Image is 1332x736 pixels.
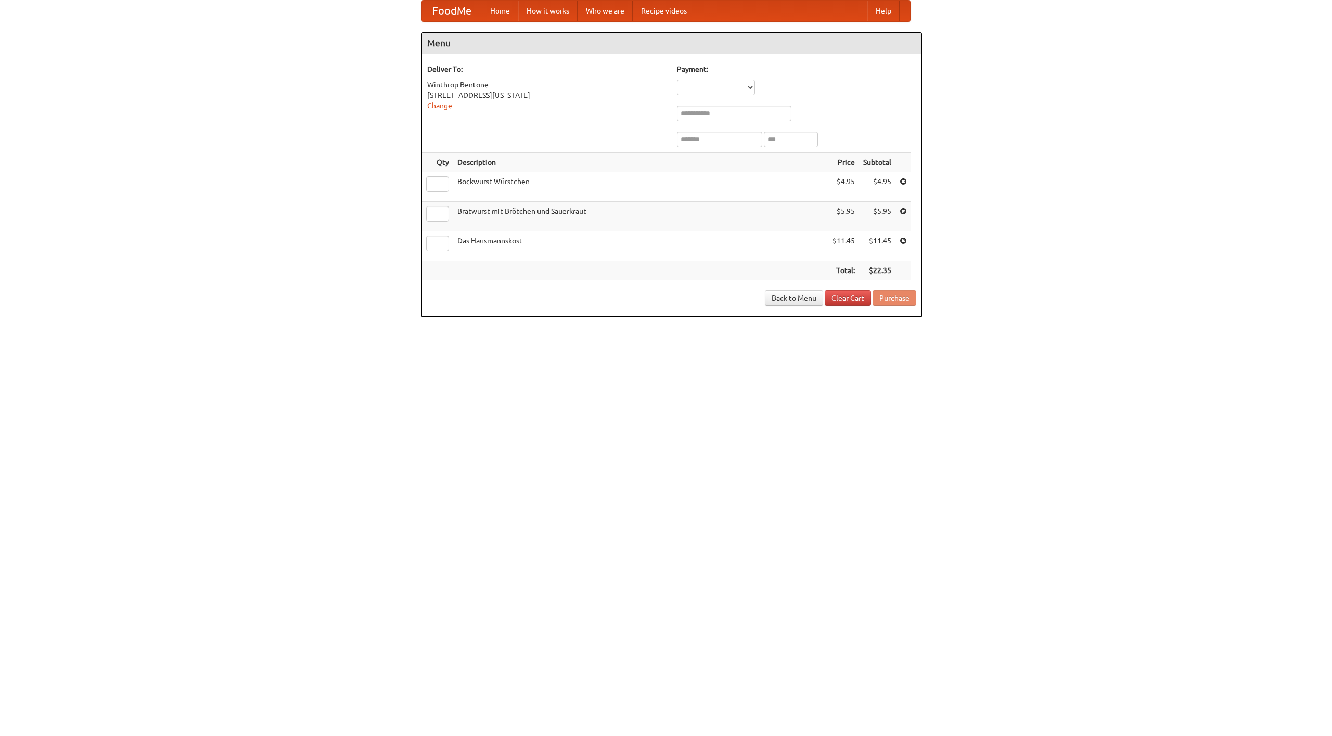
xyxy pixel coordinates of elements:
[828,172,859,202] td: $4.95
[867,1,900,21] a: Help
[633,1,695,21] a: Recipe videos
[422,33,921,54] h4: Menu
[828,153,859,172] th: Price
[677,64,916,74] h5: Payment:
[828,261,859,280] th: Total:
[453,172,828,202] td: Bockwurst Würstchen
[859,261,895,280] th: $22.35
[427,64,667,74] h5: Deliver To:
[825,290,871,306] a: Clear Cart
[453,231,828,261] td: Das Hausmannskost
[453,202,828,231] td: Bratwurst mit Brötchen und Sauerkraut
[427,80,667,90] div: Winthrop Bentone
[828,202,859,231] td: $5.95
[422,1,482,21] a: FoodMe
[859,202,895,231] td: $5.95
[427,90,667,100] div: [STREET_ADDRESS][US_STATE]
[427,101,452,110] a: Change
[873,290,916,306] button: Purchase
[453,153,828,172] th: Description
[422,153,453,172] th: Qty
[859,153,895,172] th: Subtotal
[578,1,633,21] a: Who we are
[859,231,895,261] td: $11.45
[765,290,823,306] a: Back to Menu
[482,1,518,21] a: Home
[518,1,578,21] a: How it works
[828,231,859,261] td: $11.45
[859,172,895,202] td: $4.95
